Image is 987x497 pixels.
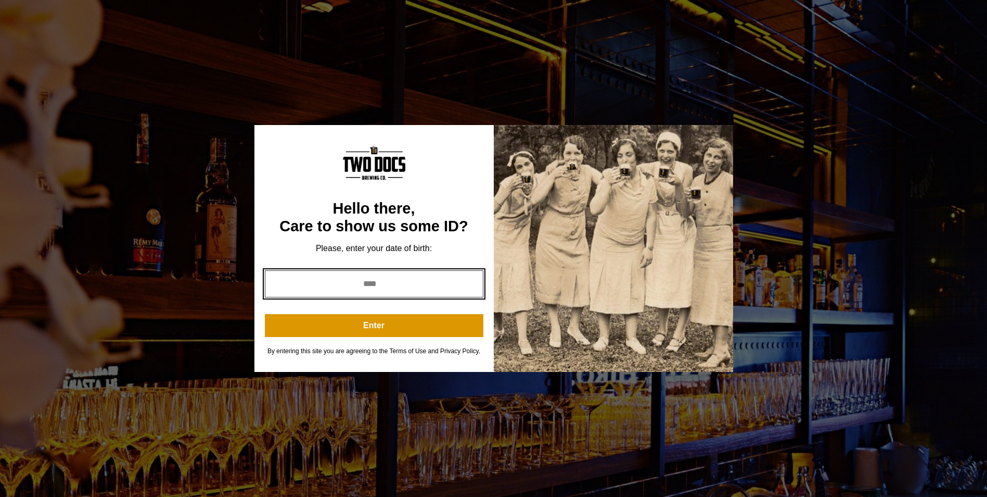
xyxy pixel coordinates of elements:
div: By entering this site you are agreeing to the Terms of Use and Privacy Policy. [265,347,483,355]
img: Content Logo [343,146,405,180]
input: year [265,270,483,297]
div: Hello there, Care to show us some ID? [265,200,483,235]
div: Please, enter your date of birth: [265,243,483,254]
button: Enter [265,314,483,337]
